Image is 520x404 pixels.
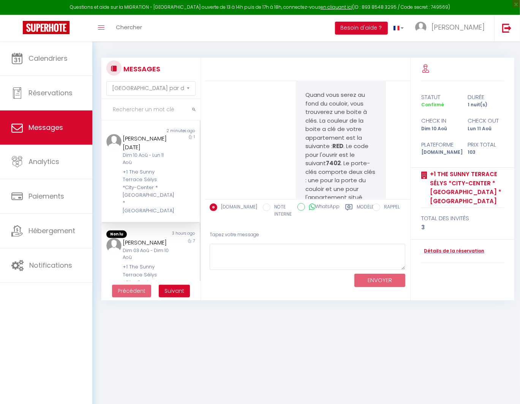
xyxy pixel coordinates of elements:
[416,140,463,149] div: Plateforme
[28,88,73,98] span: Réservations
[210,226,405,244] div: Tapez votre message
[110,15,148,41] a: Chercher
[463,116,509,125] div: check out
[123,238,170,247] div: [PERSON_NAME]
[332,142,343,150] b: RED
[415,22,427,33] img: ...
[123,247,170,262] div: Dim 03 Aoû - Dim 10 Aoû
[416,116,463,125] div: check in
[326,159,341,167] b: 7402
[421,223,504,232] div: 3
[112,285,151,298] button: Previous
[28,157,59,166] span: Analytics
[123,152,170,166] div: Dim 10 Aoû - Lun 11 Aoû
[463,149,509,156] div: 103
[118,287,145,295] span: Précédent
[217,204,257,212] label: [DOMAIN_NAME]
[463,93,509,102] div: durée
[502,23,512,33] img: logout
[463,140,509,149] div: Prix total
[29,260,72,270] span: Notifications
[193,238,195,244] span: 7
[194,134,195,140] span: 1
[305,203,340,211] label: WhatsApp
[28,191,64,201] span: Paiements
[122,60,160,77] h3: MESSAGES
[463,125,509,133] div: Lun 11 Aoû
[354,274,405,287] button: ENVOYER
[23,21,70,34] img: Super Booking
[106,238,122,253] img: ...
[106,134,122,149] img: ...
[421,214,504,223] div: total des invités
[106,230,127,238] span: Non lu
[164,287,184,295] span: Suivant
[380,204,400,212] label: RAPPEL
[28,54,68,63] span: Calendriers
[28,123,63,132] span: Messages
[101,99,201,120] input: Rechercher un mot clé
[335,22,388,35] button: Besoin d'aide ?
[150,128,199,134] div: 2 minutes ago
[416,93,463,102] div: statut
[416,125,463,133] div: Dim 10 Aoû
[123,168,170,215] div: +1 The Sunny Terrace Sélys *City-Center *[GEOGRAPHIC_DATA] *[GEOGRAPHIC_DATA]
[116,23,142,31] span: Chercher
[270,204,292,218] label: NOTE INTERNE
[421,101,444,108] span: Confirmé
[123,263,170,310] div: +1 The Sunny Terrace Sélys *City-Center *[GEOGRAPHIC_DATA] *[GEOGRAPHIC_DATA]
[427,170,504,205] a: +1 The Sunny Terrace Sélys *City-Center *[GEOGRAPHIC_DATA] *[GEOGRAPHIC_DATA]
[28,226,75,235] span: Hébergement
[123,134,170,152] div: [PERSON_NAME][DATE]
[150,230,199,238] div: 3 hours ago
[357,204,377,219] label: Modèles
[305,91,377,210] p: Quand vous serez au fond du couloir, vous trouverez une boite à clés. La couleur de la boite a cl...
[421,248,484,255] a: Détails de la réservation
[463,101,509,109] div: 1 nuit(s)
[321,4,352,10] a: en cliquant ici
[416,149,463,156] div: [DOMAIN_NAME]
[159,285,190,298] button: Next
[409,15,494,41] a: ... [PERSON_NAME]
[431,22,485,32] span: [PERSON_NAME]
